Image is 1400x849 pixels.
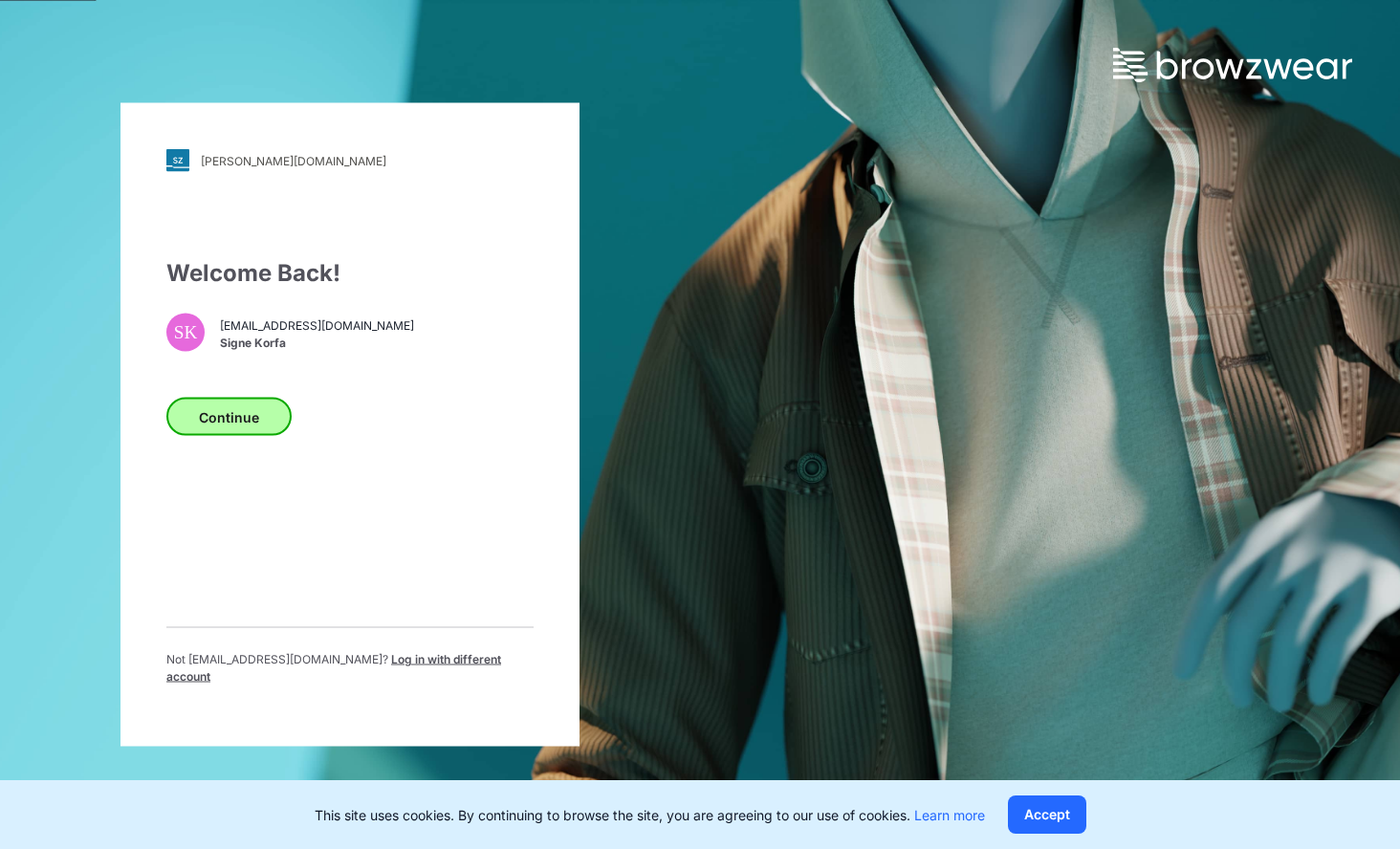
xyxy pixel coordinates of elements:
[166,398,292,436] button: Continue
[1113,48,1352,82] img: browzwear-logo.73288ffb.svg
[201,153,386,167] div: [PERSON_NAME][DOMAIN_NAME]
[914,807,985,823] a: Learn more
[315,805,985,825] p: This site uses cookies. By continuing to browse the site, you are agreeing to our use of cookies.
[220,334,414,351] span: Signe Korfa
[220,316,414,334] span: [EMAIL_ADDRESS][DOMAIN_NAME]
[166,149,534,172] a: [PERSON_NAME][DOMAIN_NAME]
[166,651,534,686] p: Not [EMAIL_ADDRESS][DOMAIN_NAME] ?
[1008,795,1086,834] button: Accept
[166,256,534,291] div: Welcome Back!
[166,314,205,352] div: SK
[166,149,189,172] img: svg+xml;base64,PHN2ZyB3aWR0aD0iMjgiIGhlaWdodD0iMjgiIHZpZXdCb3g9IjAgMCAyOCAyOCIgZmlsbD0ibm9uZSIgeG...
